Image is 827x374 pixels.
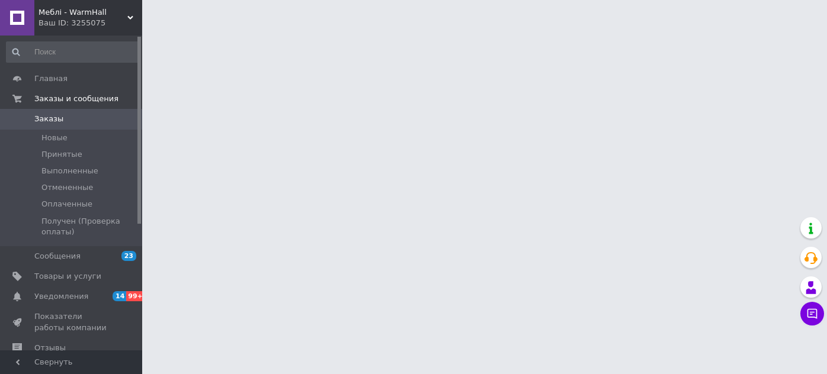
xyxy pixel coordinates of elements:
span: Показатели работы компании [34,311,110,333]
span: 14 [113,291,126,301]
button: Чат с покупателем [800,302,824,325]
span: Главная [34,73,68,84]
span: Получен (Проверка оплаты) [41,216,139,237]
span: Оплаченные [41,199,92,209]
span: Отзывы [34,343,66,353]
span: Заказы и сообщения [34,93,118,104]
span: Заказы [34,114,63,124]
span: Новые [41,133,68,143]
span: Меблі - WarmHall [39,7,127,18]
span: Принятые [41,149,82,160]
span: Отмененные [41,182,93,193]
span: Товары и услуги [34,271,101,282]
span: Выполненные [41,166,98,176]
input: Поиск [6,41,140,63]
span: 99+ [126,291,146,301]
span: Уведомления [34,291,88,302]
div: Ваш ID: 3255075 [39,18,142,28]
span: Сообщения [34,251,81,262]
span: 23 [121,251,136,261]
